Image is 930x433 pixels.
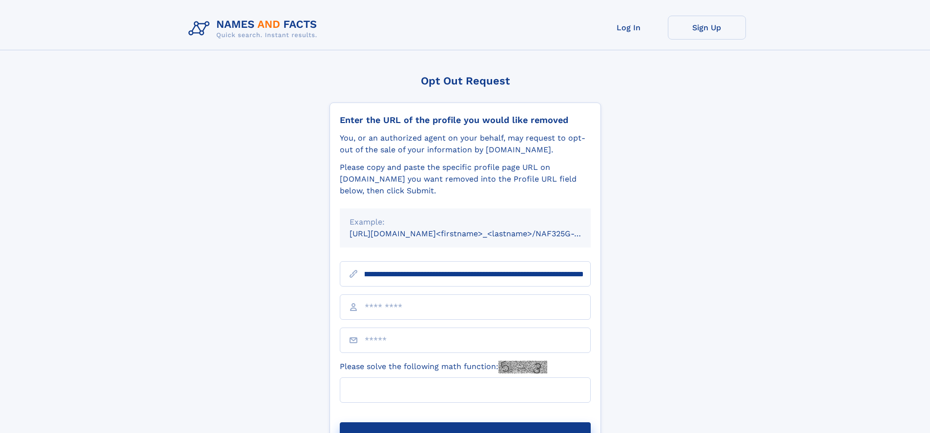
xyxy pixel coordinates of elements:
[668,16,746,40] a: Sign Up
[590,16,668,40] a: Log In
[185,16,325,42] img: Logo Names and Facts
[340,361,547,373] label: Please solve the following math function:
[340,162,591,197] div: Please copy and paste the specific profile page URL on [DOMAIN_NAME] you want removed into the Pr...
[340,132,591,156] div: You, or an authorized agent on your behalf, may request to opt-out of the sale of your informatio...
[350,229,609,238] small: [URL][DOMAIN_NAME]<firstname>_<lastname>/NAF325G-xxxxxxxx
[350,216,581,228] div: Example:
[340,115,591,125] div: Enter the URL of the profile you would like removed
[330,75,601,87] div: Opt Out Request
